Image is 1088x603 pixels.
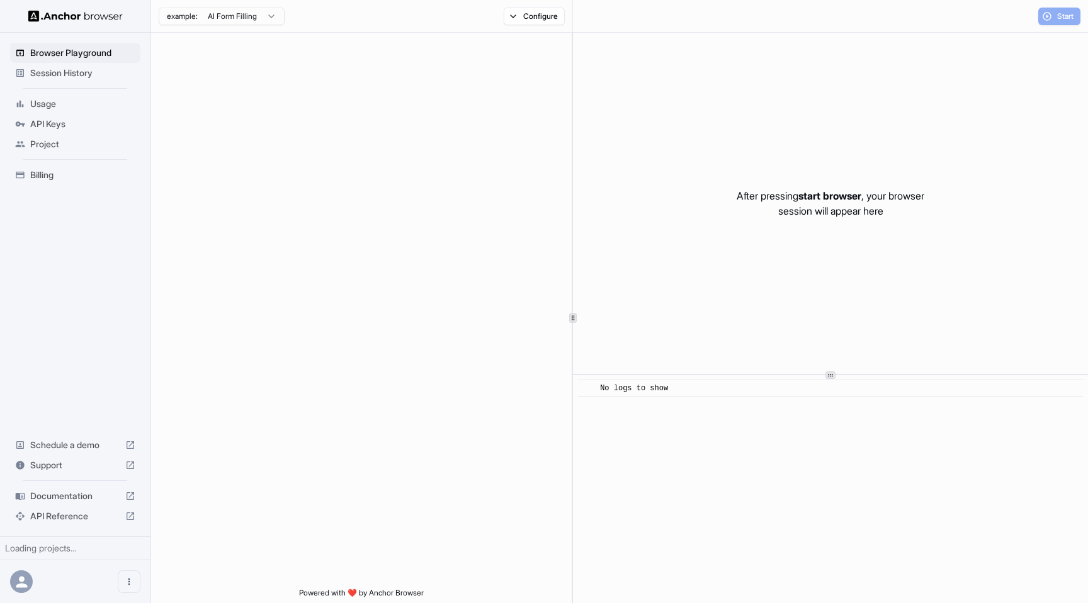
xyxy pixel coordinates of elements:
[30,490,120,502] span: Documentation
[30,47,135,59] span: Browser Playground
[28,10,123,22] img: Anchor Logo
[10,134,140,154] div: Project
[504,8,565,25] button: Configure
[10,114,140,134] div: API Keys
[10,165,140,185] div: Billing
[30,169,135,181] span: Billing
[167,11,198,21] span: example:
[30,118,135,130] span: API Keys
[10,43,140,63] div: Browser Playground
[798,189,861,202] span: start browser
[30,67,135,79] span: Session History
[584,382,591,395] span: ​
[10,486,140,506] div: Documentation
[299,588,424,603] span: Powered with ❤️ by Anchor Browser
[737,188,924,218] p: After pressing , your browser session will appear here
[118,570,140,593] button: Open menu
[10,94,140,114] div: Usage
[30,138,135,150] span: Project
[10,63,140,83] div: Session History
[30,98,135,110] span: Usage
[30,439,120,451] span: Schedule a demo
[30,459,120,471] span: Support
[10,455,140,475] div: Support
[5,542,145,555] div: Loading projects...
[10,506,140,526] div: API Reference
[30,510,120,522] span: API Reference
[10,435,140,455] div: Schedule a demo
[600,384,668,393] span: No logs to show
